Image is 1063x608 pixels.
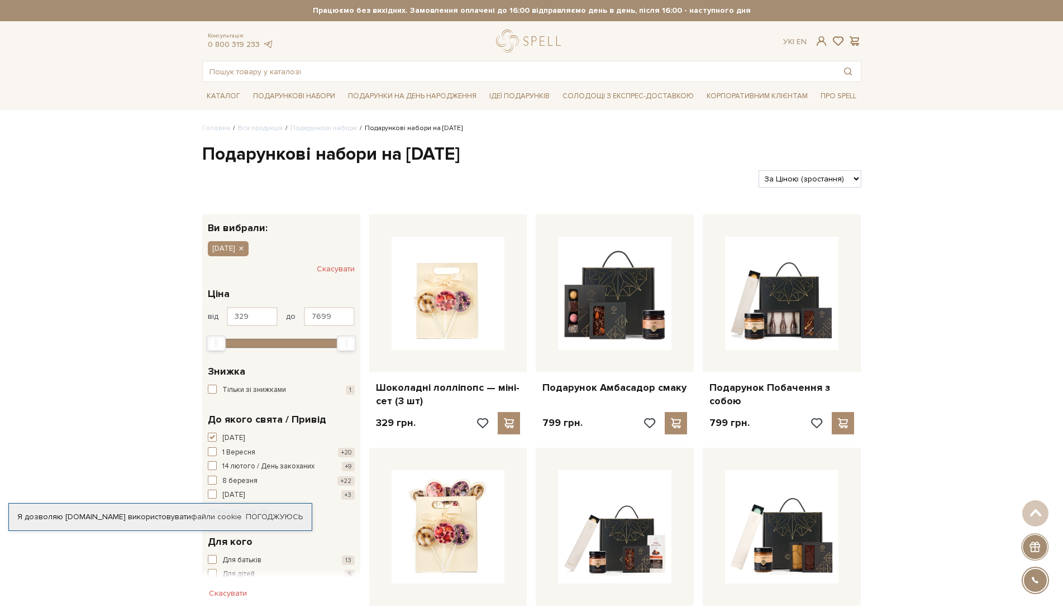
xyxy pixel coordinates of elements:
button: Тільки зі знижками 1 [208,385,355,396]
a: Каталог [202,88,245,105]
input: Ціна [304,307,355,326]
div: Min [207,336,226,351]
a: Ідеї подарунків [485,88,554,105]
span: До якого свята / Привід [208,412,326,427]
a: Подарункові набори [290,124,357,132]
li: Подарункові набори на [DATE] [357,123,463,133]
button: [DATE] +3 [208,490,355,501]
span: [DATE] [222,433,245,444]
span: 1 Вересня [222,447,255,458]
span: 1 [346,385,355,395]
span: до [286,312,295,322]
a: logo [496,30,566,52]
h1: Подарункові набори на [DATE] [202,143,861,166]
button: 1 Вересня +20 [208,447,355,458]
a: Про Spell [816,88,861,105]
div: Ви вибрали: [202,214,360,233]
button: Для дітей 5 [208,569,355,580]
a: Подарунок Амбасадор смаку [542,381,687,394]
span: +9 [342,462,355,471]
button: Скасувати [202,585,254,602]
a: Солодощі з експрес-доставкою [558,87,698,106]
p: 329 грн. [376,416,416,429]
span: 14 лютого / День закоханих [222,461,314,472]
span: +3 [341,490,355,500]
input: Пошук товару у каталозі [203,61,835,82]
span: [DATE] [212,243,235,253]
a: файли cookie [191,512,242,521]
span: Для батьків [222,555,261,566]
a: Шоколадні лолліпопс — міні-сет (3 шт) [376,381,521,408]
a: En [797,37,807,46]
a: Подарунок Побачення з собою [709,381,854,408]
span: +20 [338,448,355,457]
button: 14 лютого / День закоханих +9 [208,461,355,472]
a: Корпоративним клієнтам [702,88,812,105]
input: Ціна [227,307,278,326]
span: Для дітей [222,569,255,580]
span: Для кого [208,534,252,549]
button: Пошук товару у каталозі [835,61,861,82]
button: Для батьків 13 [208,555,355,566]
button: [DATE] [208,241,249,256]
button: 8 березня +22 [208,476,355,487]
a: telegram [263,40,274,49]
a: Подарунки на День народження [344,88,481,105]
span: 13 [342,556,355,565]
div: Ук [783,37,807,47]
span: Консультація: [208,32,274,40]
span: Ціна [208,286,230,301]
a: Подарункові набори [249,88,340,105]
span: [DATE] [222,490,245,501]
a: 0 800 319 233 [208,40,260,49]
a: Головна [202,124,230,132]
strong: Працюємо без вихідних. Замовлення оплачені до 16:00 відправляємо день в день, після 16:00 - насту... [202,6,861,16]
span: | [793,37,794,46]
button: Скасувати [317,260,355,278]
span: Знижка [208,364,245,379]
span: +22 [337,476,355,486]
p: 799 грн. [542,416,583,429]
span: 5 [345,569,355,579]
a: Вся продукція [238,124,283,132]
span: 8 березня [222,476,258,487]
button: [DATE] [208,433,355,444]
span: від [208,312,218,322]
a: Погоджуюсь [246,512,303,522]
span: Тільки зі знижками [222,385,286,396]
div: Max [337,336,356,351]
div: Я дозволяю [DOMAIN_NAME] використовувати [9,512,312,522]
p: 799 грн. [709,416,750,429]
